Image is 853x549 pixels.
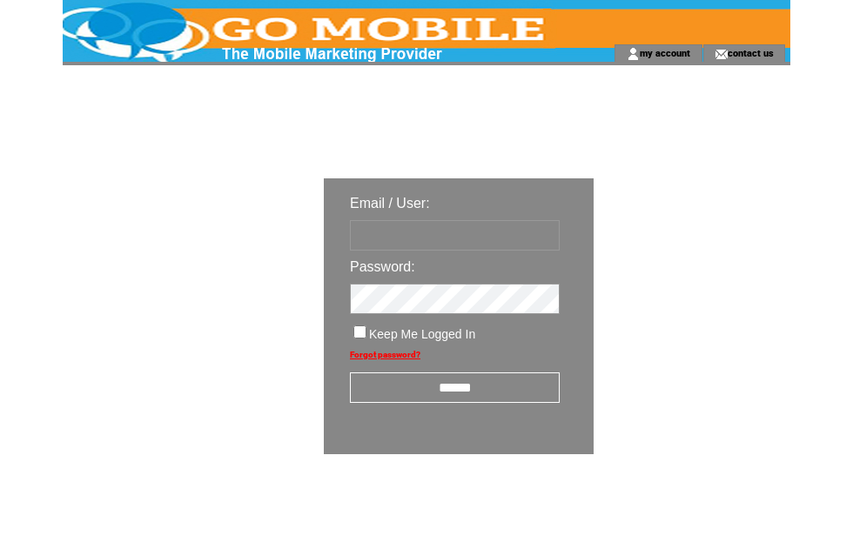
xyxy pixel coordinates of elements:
img: contact_us_icon.gif [715,47,728,61]
a: contact us [728,47,774,58]
a: my account [640,47,690,58]
span: Password: [350,259,415,274]
img: transparent.png [644,498,731,519]
span: Email / User: [350,196,430,211]
a: Forgot password? [350,350,420,359]
span: Keep Me Logged In [369,327,475,341]
img: account_icon.gif [627,47,640,61]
